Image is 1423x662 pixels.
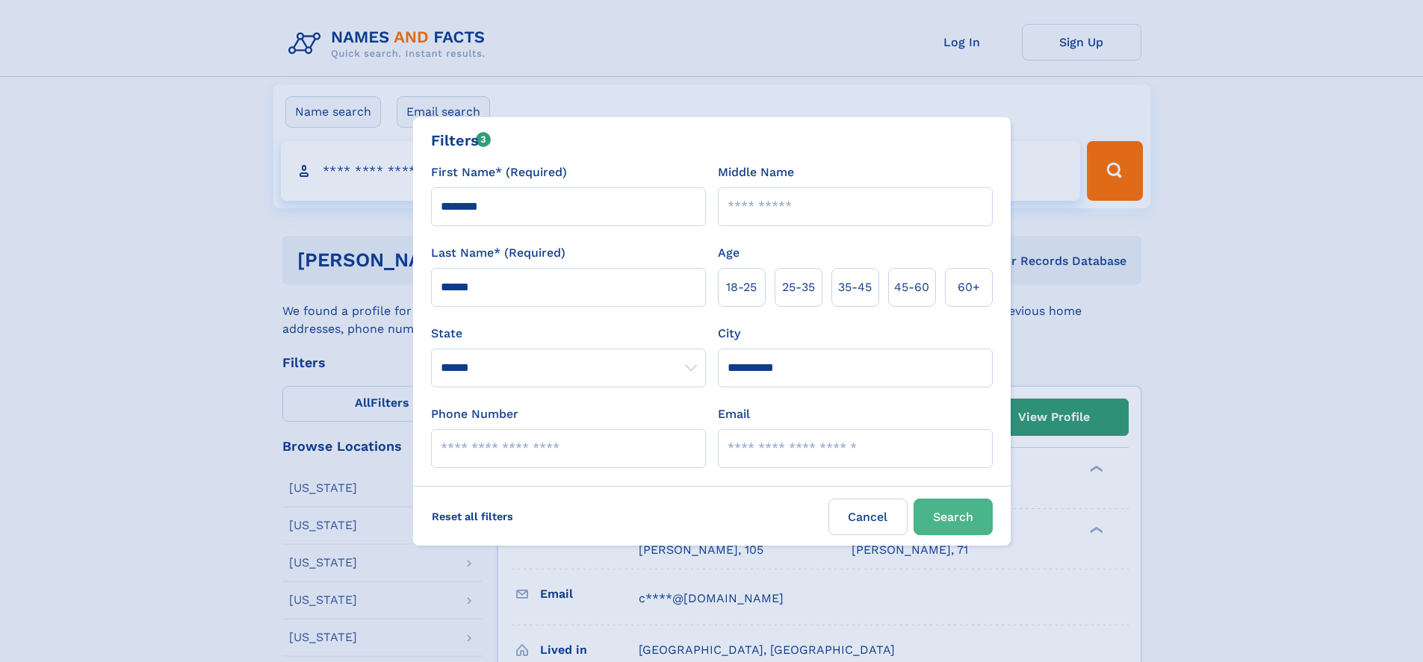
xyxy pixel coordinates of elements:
[838,278,872,296] span: 35‑45
[894,278,929,296] span: 45‑60
[958,278,980,296] span: 60+
[726,278,757,296] span: 18‑25
[431,244,565,262] label: Last Name* (Required)
[828,499,908,535] label: Cancel
[431,405,518,423] label: Phone Number
[718,244,740,262] label: Age
[422,499,523,534] label: Reset all filters
[718,163,794,181] label: Middle Name
[431,325,706,343] label: State
[431,163,567,181] label: First Name* (Required)
[782,278,815,296] span: 25‑35
[914,499,993,535] button: Search
[718,325,740,343] label: City
[718,405,750,423] label: Email
[431,129,492,152] div: Filters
